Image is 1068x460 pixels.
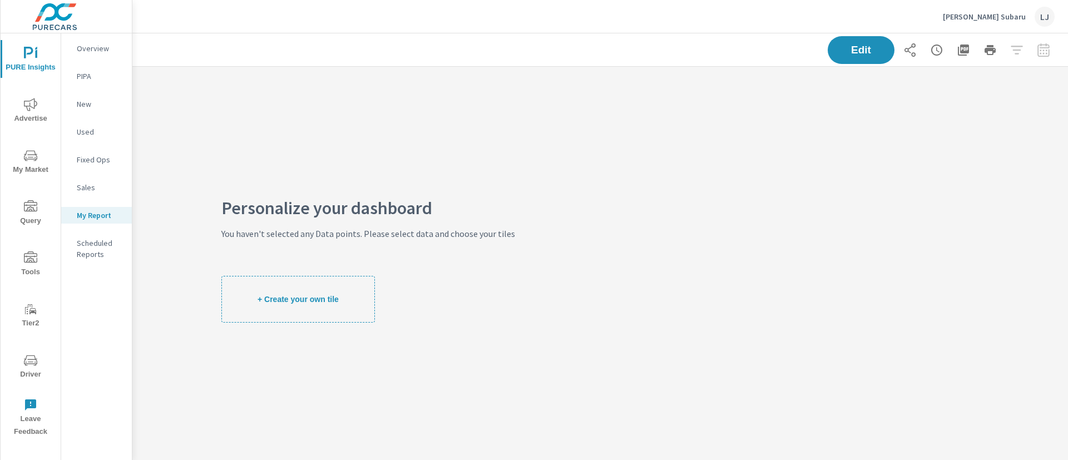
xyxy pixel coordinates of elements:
[61,68,132,85] div: PIPA
[61,40,132,57] div: Overview
[952,39,975,61] button: "Export Report to PDF"
[4,47,57,74] span: PURE Insights
[61,207,132,224] div: My Report
[77,71,123,82] p: PIPA
[77,98,123,110] p: New
[77,154,123,165] p: Fixed Ops
[4,303,57,330] span: Tier2
[61,151,132,168] div: Fixed Ops
[258,294,339,304] span: + Create your own tile
[77,182,123,193] p: Sales
[77,238,123,260] p: Scheduled Reports
[4,251,57,279] span: Tools
[4,98,57,125] span: Advertise
[77,210,123,221] p: My Report
[221,227,515,276] span: You haven't selected any Data points. Please select data and choose your tiles
[61,123,132,140] div: Used
[1035,7,1055,27] div: LJ
[839,45,883,55] span: Edit
[1,33,61,443] div: nav menu
[61,96,132,112] div: New
[77,126,123,137] p: Used
[221,276,375,323] button: + Create your own tile
[61,235,132,263] div: Scheduled Reports
[221,202,515,227] span: Personalize your dashboard
[4,398,57,438] span: Leave Feedback
[4,200,57,227] span: Query
[61,179,132,196] div: Sales
[828,36,894,64] button: Edit
[4,354,57,381] span: Driver
[4,149,57,176] span: My Market
[943,12,1026,22] p: [PERSON_NAME] Subaru
[77,43,123,54] p: Overview
[899,39,921,61] button: Share Report
[979,39,1001,61] button: Print Report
